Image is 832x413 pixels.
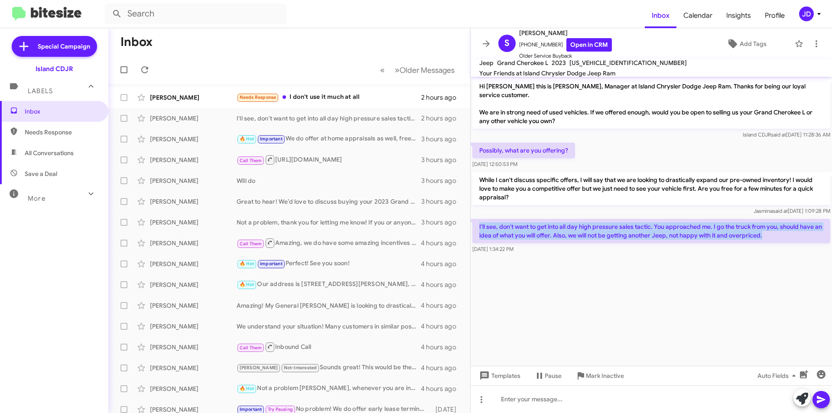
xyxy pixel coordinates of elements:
[380,65,385,75] span: «
[421,384,463,393] div: 4 hours ago
[25,128,98,137] span: Needs Response
[421,364,463,372] div: 4 hours ago
[237,197,421,206] div: Great to hear! We’d love to discuss buying your 2023 Grand Cherokee L. Would you like to schedule...
[240,158,262,163] span: Call Them
[740,36,767,52] span: Add Tags
[240,365,278,371] span: [PERSON_NAME]
[758,3,792,28] a: Profile
[240,136,254,142] span: 🔥 Hot
[400,65,455,75] span: Older Messages
[421,260,463,268] div: 4 hours ago
[771,131,786,138] span: said at
[150,260,237,268] div: [PERSON_NAME]
[150,384,237,393] div: [PERSON_NAME]
[702,36,790,52] button: Add Tags
[471,368,527,384] button: Templates
[240,386,254,391] span: 🔥 Hot
[799,7,814,21] div: JD
[105,3,287,24] input: Search
[284,365,317,371] span: Not-Interested
[519,38,612,52] span: [PHONE_NUMBER]
[237,280,421,289] div: Our address is [STREET_ADDRESS][PERSON_NAME], feel free to reach me anytime here with any questio...
[150,197,237,206] div: [PERSON_NAME]
[237,237,421,248] div: Amazing, we do have some amazing incentives on our 2025 models to make some room for the 2026! Ho...
[150,114,237,123] div: [PERSON_NAME]
[751,368,806,384] button: Auto Fields
[421,301,463,310] div: 4 hours ago
[421,322,463,331] div: 4 hours ago
[754,208,830,214] span: Jasmina [DATE] 1:09:28 PM
[38,42,90,51] span: Special Campaign
[25,149,74,157] span: All Conversations
[773,208,788,214] span: said at
[237,92,421,102] div: I don't use it much at all
[743,131,830,138] span: Island CDJR [DATE] 11:28:36 AM
[150,280,237,289] div: [PERSON_NAME]
[421,156,463,164] div: 3 hours ago
[390,61,460,79] button: Next
[421,239,463,247] div: 4 hours ago
[421,176,463,185] div: 3 hours ago
[240,282,254,287] span: 🔥 Hot
[757,368,799,384] span: Auto Fields
[25,169,57,178] span: Save a Deal
[519,28,612,38] span: [PERSON_NAME]
[566,38,612,52] a: Open in CRM
[472,161,517,167] span: [DATE] 12:50:53 PM
[586,368,624,384] span: Mark Inactive
[421,135,463,143] div: 3 hours ago
[237,154,421,165] div: [URL][DOMAIN_NAME]
[719,3,758,28] a: Insights
[268,406,293,412] span: Try Pausing
[28,87,53,95] span: Labels
[497,59,548,67] span: Grand Cherokee L
[519,52,612,60] span: Older Service Buyback
[375,61,460,79] nav: Page navigation example
[479,69,615,77] span: Your Friends at Island Chrysler Dodge Jeep Ram
[676,3,719,28] span: Calendar
[479,59,494,67] span: Jeep
[421,343,463,351] div: 4 hours ago
[237,301,421,310] div: Amazing! My General [PERSON_NAME] is looking to drastically expand our pre-owned inventory and I ...
[552,59,566,67] span: 2023
[237,384,421,393] div: Not a problem [PERSON_NAME], whenever you are in the market for a new vehicle or ready to sell yo...
[472,172,830,205] p: While I can't discuss specific offers, I will say that we are looking to drastically expand our p...
[569,59,687,67] span: [US_VEHICLE_IDENTIFICATION_NUMBER]
[150,239,237,247] div: [PERSON_NAME]
[150,156,237,164] div: [PERSON_NAME]
[421,280,463,289] div: 4 hours ago
[421,114,463,123] div: 2 hours ago
[150,322,237,331] div: [PERSON_NAME]
[472,143,575,158] p: Possibly, what are you offering?
[28,195,45,202] span: More
[25,107,98,116] span: Inbox
[569,368,631,384] button: Mark Inactive
[237,114,421,123] div: I'll see, don't want to get into all day high pressure sales tactic. You approached me. I go the ...
[645,3,676,28] a: Inbox
[395,65,400,75] span: »
[36,65,73,73] div: Island CDJR
[527,368,569,384] button: Pause
[240,345,262,351] span: Call Them
[545,368,562,384] span: Pause
[504,36,510,50] span: S
[421,93,463,102] div: 2 hours ago
[120,35,153,49] h1: Inbox
[240,241,262,247] span: Call Them
[237,176,421,185] div: Will do
[421,218,463,227] div: 3 hours ago
[792,7,822,21] button: JD
[478,368,520,384] span: Templates
[237,259,421,269] div: Perfect! See you soon!
[260,136,283,142] span: Important
[150,218,237,227] div: [PERSON_NAME]
[237,134,421,144] div: We do offer at home appraisals as well, free of charge, if that would be more convenient
[237,341,421,352] div: Inbound Call
[240,406,262,412] span: Important
[150,364,237,372] div: [PERSON_NAME]
[12,36,97,57] a: Special Campaign
[237,363,421,373] div: Sounds great! This would be the perfect time to trade in early! How soon are you available to sto...
[240,94,276,100] span: Needs Response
